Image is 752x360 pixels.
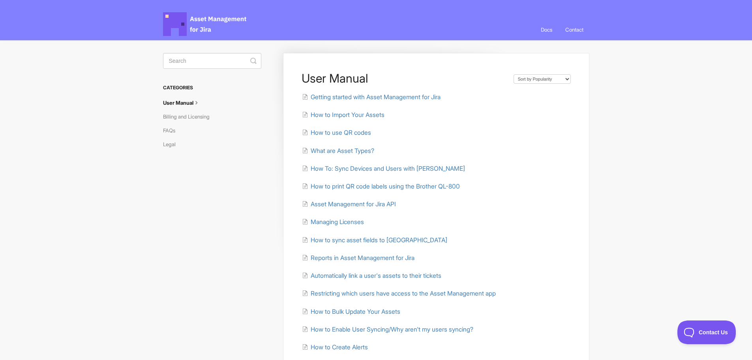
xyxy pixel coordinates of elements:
span: Managing Licenses [311,218,364,226]
span: Reports in Asset Management for Jira [311,254,414,262]
h1: User Manual [302,71,505,85]
span: Automatically link a user's assets to their tickets [311,272,441,279]
span: How to Enable User Syncing/Why aren't my users syncing? [311,326,473,333]
a: How to Enable User Syncing/Why aren't my users syncing? [302,326,473,333]
a: Docs [535,19,558,40]
a: How To: Sync Devices and Users with [PERSON_NAME] [302,165,465,172]
a: How to Import Your Assets [302,111,384,119]
span: Asset Management for Jira API [311,200,396,208]
span: Getting started with Asset Management for Jira [311,93,441,101]
a: FAQs [163,124,181,137]
select: Page reloads on selection [514,74,571,84]
a: Automatically link a user's assets to their tickets [302,272,441,279]
a: Reports in Asset Management for Jira [302,254,414,262]
a: What are Asset Types? [302,147,374,155]
a: Getting started with Asset Management for Jira [302,93,441,101]
span: Restricting which users have access to the Asset Management app [311,290,496,297]
span: How To: Sync Devices and Users with [PERSON_NAME] [311,165,465,172]
a: How to use QR codes [302,129,371,136]
a: Restricting which users have access to the Asset Management app [302,290,496,297]
input: Search [163,53,261,69]
span: What are Asset Types? [311,147,374,155]
span: How to Create Alerts [311,343,368,351]
span: How to Bulk Update Your Assets [311,308,400,315]
a: Billing and Licensing [163,110,216,123]
a: How to Bulk Update Your Assets [302,308,400,315]
a: Legal [163,138,182,151]
a: Contact [559,19,589,40]
span: How to Import Your Assets [311,111,384,119]
h3: Categories [163,81,261,95]
span: Asset Management for Jira Docs [163,12,248,36]
span: How to use QR codes [311,129,371,136]
a: User Manual [163,96,206,109]
span: How to print QR code labels using the Brother QL-800 [311,183,460,190]
span: How to sync asset fields to [GEOGRAPHIC_DATA] [311,236,447,244]
a: Managing Licenses [302,218,364,226]
a: How to Create Alerts [302,343,368,351]
a: Asset Management for Jira API [302,200,396,208]
a: How to print QR code labels using the Brother QL-800 [302,183,460,190]
a: How to sync asset fields to [GEOGRAPHIC_DATA] [302,236,447,244]
iframe: Toggle Customer Support [677,320,736,344]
